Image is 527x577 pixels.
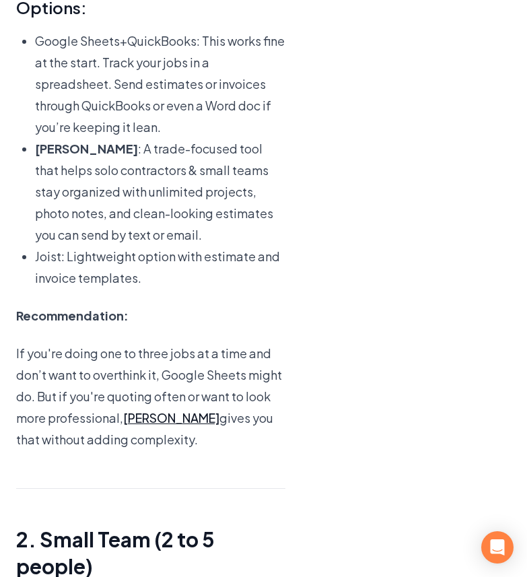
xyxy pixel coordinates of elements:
[35,141,138,156] a: [PERSON_NAME]
[123,410,219,426] a: [PERSON_NAME]
[35,248,61,264] a: Joist
[35,246,285,289] p: : Lightweight option with estimate and invoice templates.
[35,138,285,246] p: : A trade-focused tool that helps solo contractors & small teams stay organized with unlimited pr...
[16,308,129,323] b: Recommendation:
[127,33,197,48] a: QuickBooks
[16,343,285,450] p: If you're doing one to three jobs at a time and don’t want to overthink it, Google Sheets might d...
[35,33,120,48] a: Google Sheets
[35,30,285,138] p: + : This works fine at the start. Track your jobs in a spreadsheet. Send estimates or invoices th...
[481,531,514,564] div: Open Intercom Messenger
